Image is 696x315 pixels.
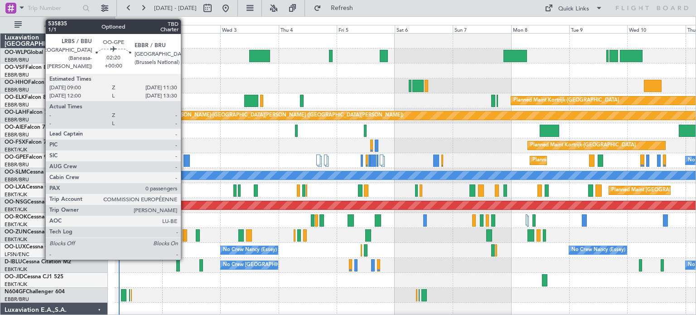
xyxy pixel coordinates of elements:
[5,65,50,70] a: OO-VSFFalcon 8X
[5,199,27,205] span: OO-NSG
[5,244,26,250] span: OO-LUX
[5,259,71,265] a: D-IBLUCessna Citation M2
[5,170,26,175] span: OO-SLM
[5,191,27,198] a: EBKT/KJK
[323,5,361,11] span: Refresh
[5,199,77,205] a: OO-NSGCessna Citation CJ4
[5,95,25,100] span: OO-ELK
[28,1,80,15] input: Trip Number
[5,102,29,108] a: EBBR/BRU
[5,170,77,175] a: OO-SLMCessna Citation XLS
[5,110,26,115] span: OO-LAH
[5,259,22,265] span: D-IBLU
[279,25,337,33] div: Thu 4
[5,206,27,213] a: EBKT/KJK
[453,25,511,33] div: Sun 7
[511,25,569,33] div: Mon 8
[5,110,51,115] a: OO-LAHFalcon 7X
[627,25,685,33] div: Wed 10
[5,229,27,235] span: OO-ZUN
[337,25,395,33] div: Fri 5
[220,25,278,33] div: Wed 3
[395,25,453,33] div: Sat 6
[135,109,403,122] div: Planned Maint [PERSON_NAME]-[GEOGRAPHIC_DATA][PERSON_NAME] ([GEOGRAPHIC_DATA][PERSON_NAME])
[5,155,26,160] span: OO-GPE
[5,281,27,288] a: EBKT/KJK
[5,176,29,183] a: EBBR/BRU
[5,155,80,160] a: OO-GPEFalcon 900EX EASy II
[5,116,29,123] a: EBBR/BRU
[10,18,98,32] button: All Aircraft
[5,184,26,190] span: OO-LXA
[5,95,50,100] a: OO-ELKFalcon 8X
[558,5,589,14] div: Quick Links
[5,87,29,93] a: EBBR/BRU
[154,4,197,12] span: [DATE] - [DATE]
[5,184,76,190] a: OO-LXACessna Citation CJ4
[5,289,26,295] span: N604GF
[5,289,65,295] a: N604GFChallenger 604
[5,229,77,235] a: OO-ZUNCessna Citation CJ4
[5,266,27,273] a: EBKT/KJK
[571,243,625,257] div: No Crew Nancy (Essey)
[133,124,276,137] div: Planned Maint [GEOGRAPHIC_DATA] ([GEOGRAPHIC_DATA])
[5,140,50,145] a: OO-FSXFalcon 7X
[5,131,29,138] a: EBBR/BRU
[5,161,29,168] a: EBBR/BRU
[5,140,25,145] span: OO-FSX
[5,244,76,250] a: OO-LUXCessna Citation CJ4
[5,274,24,280] span: OO-JID
[513,94,619,107] div: Planned Maint Kortrijk-[GEOGRAPHIC_DATA]
[5,80,28,85] span: OO-HHO
[5,72,29,78] a: EBBR/BRU
[5,125,24,130] span: OO-AIE
[5,221,27,228] a: EBKT/KJK
[223,258,375,272] div: No Crew [GEOGRAPHIC_DATA] ([GEOGRAPHIC_DATA] National)
[5,236,27,243] a: EBKT/KJK
[5,146,27,153] a: EBKT/KJK
[5,50,58,55] a: OO-WLPGlobal 5500
[5,214,27,220] span: OO-ROK
[116,18,132,26] div: [DATE]
[162,25,220,33] div: Tue 2
[5,274,63,280] a: OO-JIDCessna CJ1 525
[104,25,162,33] div: Mon 1
[5,251,29,258] a: LFSN/ENC
[530,139,636,152] div: Planned Maint Kortrijk-[GEOGRAPHIC_DATA]
[309,1,364,15] button: Refresh
[5,125,49,130] a: OO-AIEFalcon 7X
[5,57,29,63] a: EBBR/BRU
[540,1,607,15] button: Quick Links
[5,65,25,70] span: OO-VSF
[223,243,277,257] div: No Crew Nancy (Essey)
[569,25,627,33] div: Tue 9
[5,214,77,220] a: OO-ROKCessna Citation CJ4
[5,80,53,85] a: OO-HHOFalcon 8X
[24,22,96,28] span: All Aircraft
[5,296,29,303] a: EBBR/BRU
[5,50,27,55] span: OO-WLP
